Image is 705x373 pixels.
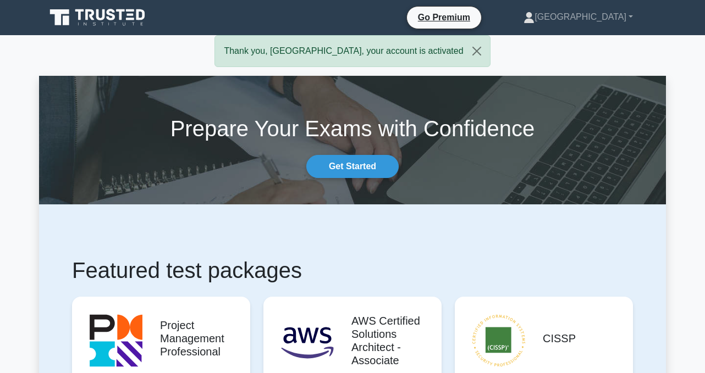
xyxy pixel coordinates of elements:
a: [GEOGRAPHIC_DATA] [497,6,659,28]
div: Thank you, [GEOGRAPHIC_DATA], your account is activated [214,35,490,67]
h1: Prepare Your Exams with Confidence [39,115,666,142]
a: Go Premium [411,10,477,24]
a: Get Started [306,155,399,178]
button: Close [464,36,490,66]
h1: Featured test packages [72,257,633,283]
